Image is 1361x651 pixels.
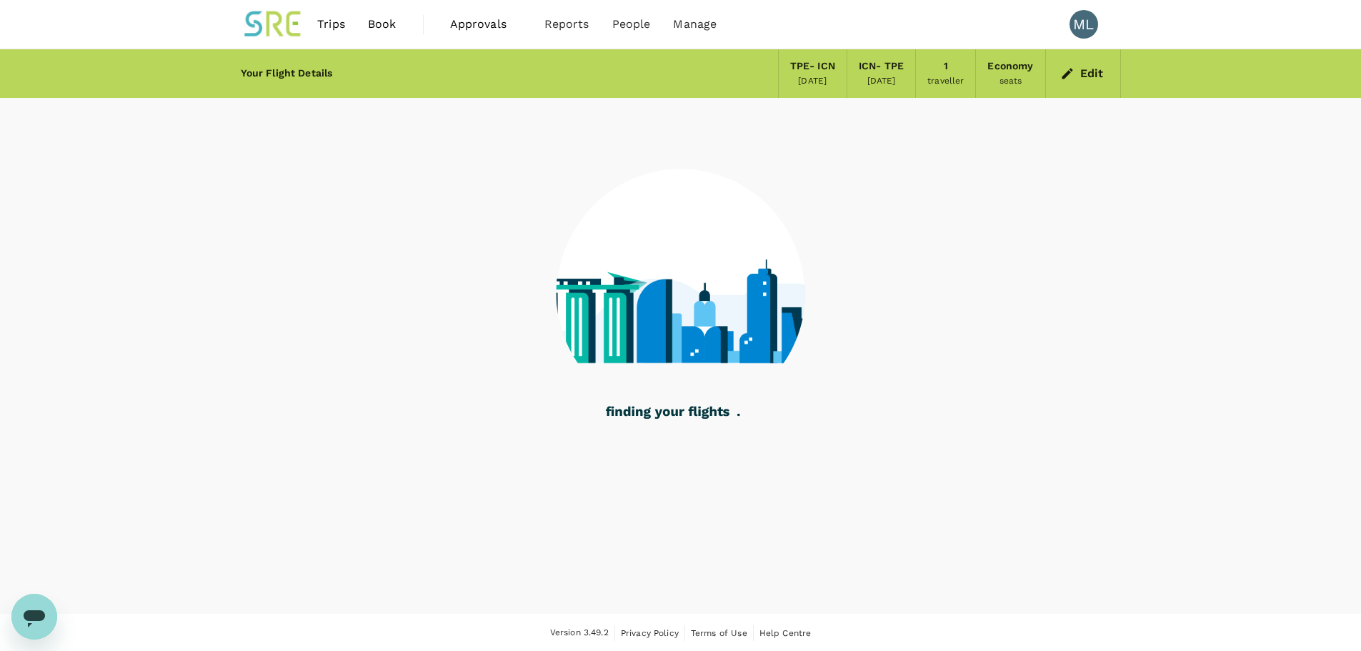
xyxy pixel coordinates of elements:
[368,16,397,33] span: Book
[759,625,812,641] a: Help Centre
[691,628,747,638] span: Terms of Use
[1057,62,1109,85] button: Edit
[11,594,57,640] iframe: 開啟傳訊視窗按鈕
[241,9,306,40] img: Synera Renewable Energy
[790,59,835,74] div: TPE - ICN
[673,16,717,33] span: Manage
[621,628,679,638] span: Privacy Policy
[691,625,747,641] a: Terms of Use
[859,59,904,74] div: ICN - TPE
[550,626,609,640] span: Version 3.49.2
[987,59,1033,74] div: Economy
[798,74,827,89] div: [DATE]
[241,66,333,81] div: Your Flight Details
[759,628,812,638] span: Help Centre
[737,414,740,416] g: .
[1070,10,1098,39] div: ML
[450,16,522,33] span: Approvals
[999,74,1022,89] div: seats
[317,16,345,33] span: Trips
[544,16,589,33] span: Reports
[927,74,964,89] div: traveller
[867,74,896,89] div: [DATE]
[606,407,729,419] g: finding your flights
[944,59,948,74] div: 1
[621,625,679,641] a: Privacy Policy
[612,16,651,33] span: People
